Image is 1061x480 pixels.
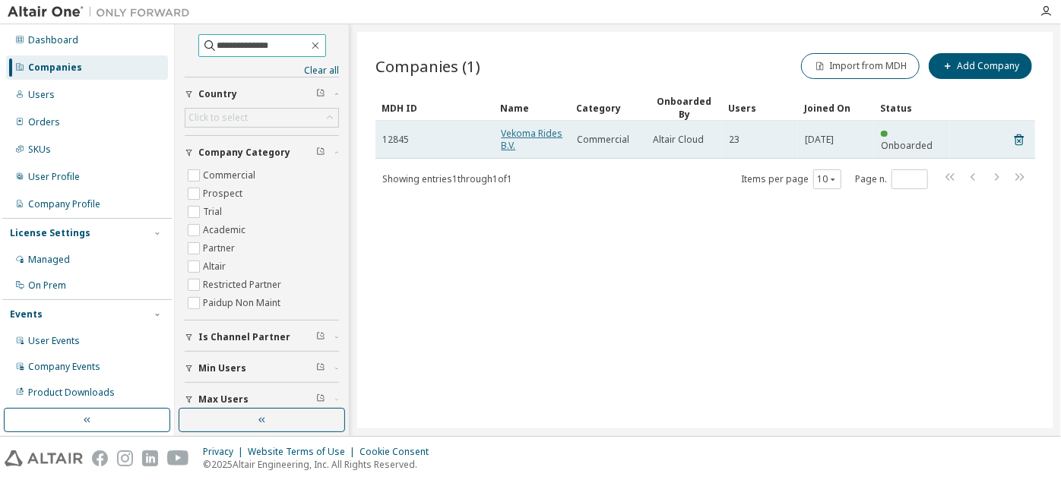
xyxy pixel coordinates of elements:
[855,169,928,189] span: Page n.
[185,352,339,385] button: Min Users
[316,88,325,100] span: Clear filter
[198,393,249,406] span: Max Users
[28,361,100,373] div: Company Events
[28,171,80,183] div: User Profile
[652,95,716,121] div: Onboarded By
[185,383,339,416] button: Max Users
[729,134,740,146] span: 23
[929,53,1032,79] button: Add Company
[248,446,359,458] div: Website Terms of Use
[142,450,158,466] img: linkedin.svg
[203,166,258,185] label: Commercial
[185,321,339,354] button: Is Channel Partner
[577,134,629,146] span: Commercial
[198,362,246,374] span: Min Users
[316,147,325,159] span: Clear filter
[28,62,82,74] div: Companies
[382,134,409,146] span: 12845
[501,127,562,152] a: Vekoma Rides B.V.
[382,96,488,120] div: MDH ID
[316,393,325,406] span: Clear filter
[5,450,83,466] img: altair_logo.svg
[185,109,338,127] div: Click to select
[817,173,838,185] button: 10
[576,96,640,120] div: Category
[203,276,284,294] label: Restricted Partner
[881,139,933,152] span: Onboarded
[728,96,792,120] div: Users
[203,239,238,257] label: Partner
[653,134,704,146] span: Altair Cloud
[359,446,438,458] div: Cookie Consent
[203,185,245,203] label: Prospect
[203,446,248,458] div: Privacy
[28,89,55,101] div: Users
[203,458,438,471] p: © 2025 Altair Engineering, Inc. All Rights Reserved.
[880,96,944,120] div: Status
[203,294,283,312] label: Paidup Non Maint
[203,221,249,239] label: Academic
[316,362,325,374] span: Clear filter
[198,147,290,159] span: Company Category
[8,5,198,20] img: Altair One
[185,65,339,77] a: Clear all
[10,308,43,321] div: Events
[28,335,80,347] div: User Events
[805,134,834,146] span: [DATE]
[28,254,70,266] div: Managed
[203,257,229,276] label: Altair
[804,96,868,120] div: Joined On
[500,96,564,120] div: Name
[801,53,920,79] button: Import from MDH
[316,331,325,343] span: Clear filter
[117,450,133,466] img: instagram.svg
[28,144,51,156] div: SKUs
[10,227,90,239] div: License Settings
[375,55,480,77] span: Companies (1)
[28,279,66,292] div: On Prem
[92,450,108,466] img: facebook.svg
[198,88,237,100] span: Country
[741,169,841,189] span: Items per page
[382,172,512,185] span: Showing entries 1 through 1 of 1
[188,112,248,124] div: Click to select
[185,77,339,111] button: Country
[198,331,290,343] span: Is Channel Partner
[203,203,225,221] label: Trial
[28,34,78,46] div: Dashboard
[28,198,100,210] div: Company Profile
[185,136,339,169] button: Company Category
[28,116,60,128] div: Orders
[167,450,189,466] img: youtube.svg
[28,387,115,399] div: Product Downloads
